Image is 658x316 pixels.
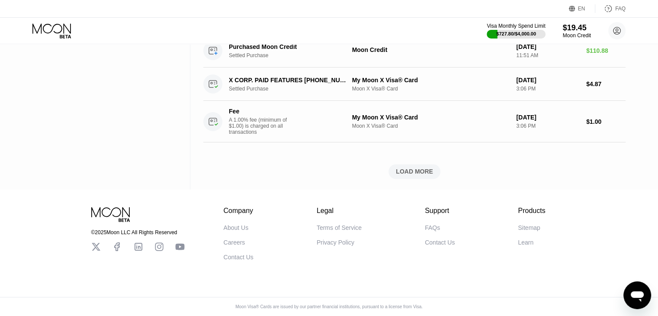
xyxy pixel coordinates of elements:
[229,43,347,50] div: Purchased Moon Credit
[518,224,540,231] div: Sitemap
[317,224,362,231] div: Terms of Service
[224,254,254,261] div: Contact Us
[229,77,347,84] div: X CORP. PAID FEATURES [PHONE_NUMBER] US
[229,117,294,135] div: A 1.00% fee (minimum of $1.00) is charged on all transactions
[516,114,579,121] div: [DATE]
[595,4,626,13] div: FAQ
[516,86,579,92] div: 3:06 PM
[516,43,579,50] div: [DATE]
[518,239,533,246] div: Learn
[623,281,651,309] iframe: Button to launch messaging window
[91,229,185,235] div: © 2025 Moon LLC All Rights Reserved
[317,207,362,215] div: Legal
[516,52,579,58] div: 11:51 AM
[569,4,595,13] div: EN
[586,118,626,125] div: $1.00
[516,77,579,84] div: [DATE]
[425,224,440,231] div: FAQs
[563,32,591,39] div: Moon Credit
[203,164,626,179] div: LOAD MORE
[563,23,591,32] div: $19.45
[352,86,510,92] div: Moon X Visa® Card
[229,86,356,92] div: Settled Purchase
[224,207,254,215] div: Company
[425,207,455,215] div: Support
[578,6,585,12] div: EN
[317,239,354,246] div: Privacy Policy
[563,23,591,39] div: $19.45Moon Credit
[224,239,245,246] div: Careers
[228,304,430,309] div: Moon Visa® Cards are issued by our partner financial institutions, pursuant to a license from Visa.
[615,6,626,12] div: FAQ
[487,23,545,29] div: Visa Monthly Spend Limit
[203,34,626,68] div: Purchased Moon CreditSettled PurchaseMoon Credit[DATE]11:51 AM$110.88
[229,108,289,115] div: Fee
[352,114,510,121] div: My Moon X Visa® Card
[224,224,249,231] div: About Us
[352,77,510,84] div: My Moon X Visa® Card
[203,101,626,142] div: FeeA 1.00% fee (minimum of $1.00) is charged on all transactionsMy Moon X Visa® CardMoon X Visa® ...
[496,31,536,36] div: $727.80 / $4,000.00
[425,239,455,246] div: Contact Us
[203,68,626,101] div: X CORP. PAID FEATURES [PHONE_NUMBER] USSettled PurchaseMy Moon X Visa® CardMoon X Visa® Card[DATE...
[487,23,545,39] div: Visa Monthly Spend Limit$727.80/$4,000.00
[352,46,510,53] div: Moon Credit
[396,168,433,175] div: LOAD MORE
[229,52,356,58] div: Settled Purchase
[586,47,626,54] div: $110.88
[518,207,545,215] div: Products
[586,81,626,87] div: $4.87
[516,123,579,129] div: 3:06 PM
[352,123,510,129] div: Moon X Visa® Card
